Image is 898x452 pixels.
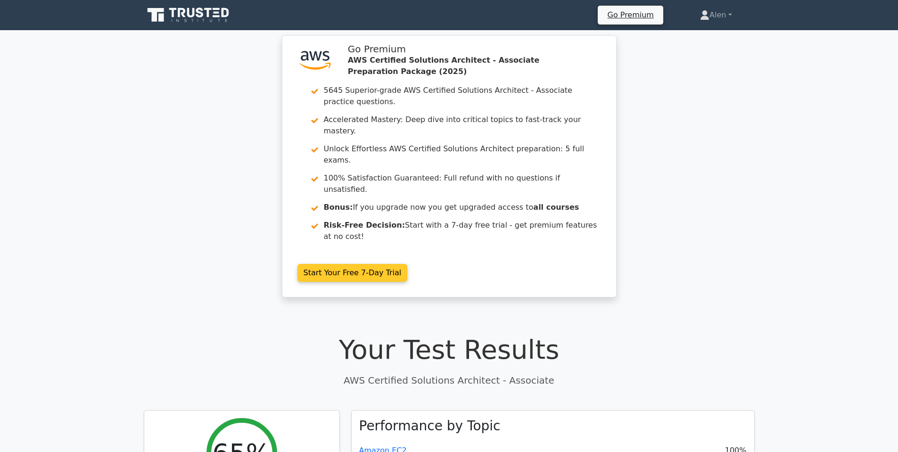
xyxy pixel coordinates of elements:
[144,373,755,387] p: AWS Certified Solutions Architect - Associate
[359,418,501,434] h3: Performance by Topic
[677,6,754,25] a: Alen
[297,264,408,282] a: Start Your Free 7-Day Trial
[144,334,755,365] h1: Your Test Results
[601,8,659,21] a: Go Premium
